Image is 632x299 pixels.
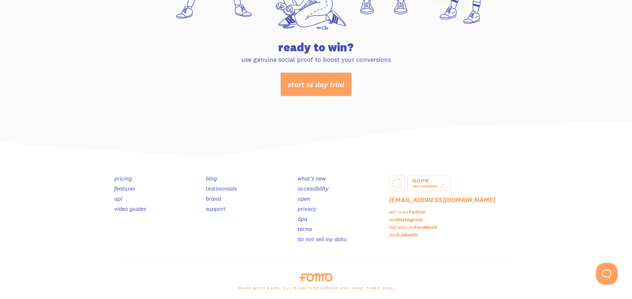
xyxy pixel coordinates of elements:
[407,175,450,191] a: GDPR Yes, Compliant
[408,209,426,215] a: Twitter
[298,235,346,243] a: do not sell my data
[114,185,135,192] a: features
[389,224,518,230] p: but also on
[114,205,146,212] a: video guides
[119,42,513,53] h2: ready to win?
[414,224,437,230] a: Facebook
[298,195,310,202] a: open
[298,185,329,192] a: accessibility
[110,282,522,299] div: made with care, all rights reserved and junk, Fomo 2025
[206,175,217,182] a: blog
[281,73,351,96] a: start 14 day trial
[206,195,221,202] a: brand
[298,205,316,212] a: privacy
[389,216,518,223] p: and
[398,231,418,238] a: LinkedIn
[389,231,518,238] p: and
[389,196,495,204] a: [EMAIL_ADDRESS][DOMAIN_NAME]
[300,273,332,282] img: fomo-logo-orange-8ab935bcb42dfda78e33409a85f7af36b90c658097e6bb5368b87284a318b3da.svg
[298,175,326,182] a: what's new
[206,185,237,192] a: testimonials
[298,225,312,232] a: terms
[119,55,513,64] p: use genuine social proof to boost your conversions
[206,205,226,212] a: support
[389,209,518,215] p: we're on
[114,175,132,182] a: pricing
[596,263,618,285] iframe: Help Scout Beacon - Open
[114,195,122,202] a: api
[398,216,423,223] a: Instagram
[412,183,445,189] div: Yes, Compliant
[298,215,307,222] a: dpa
[412,178,445,183] div: GDPR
